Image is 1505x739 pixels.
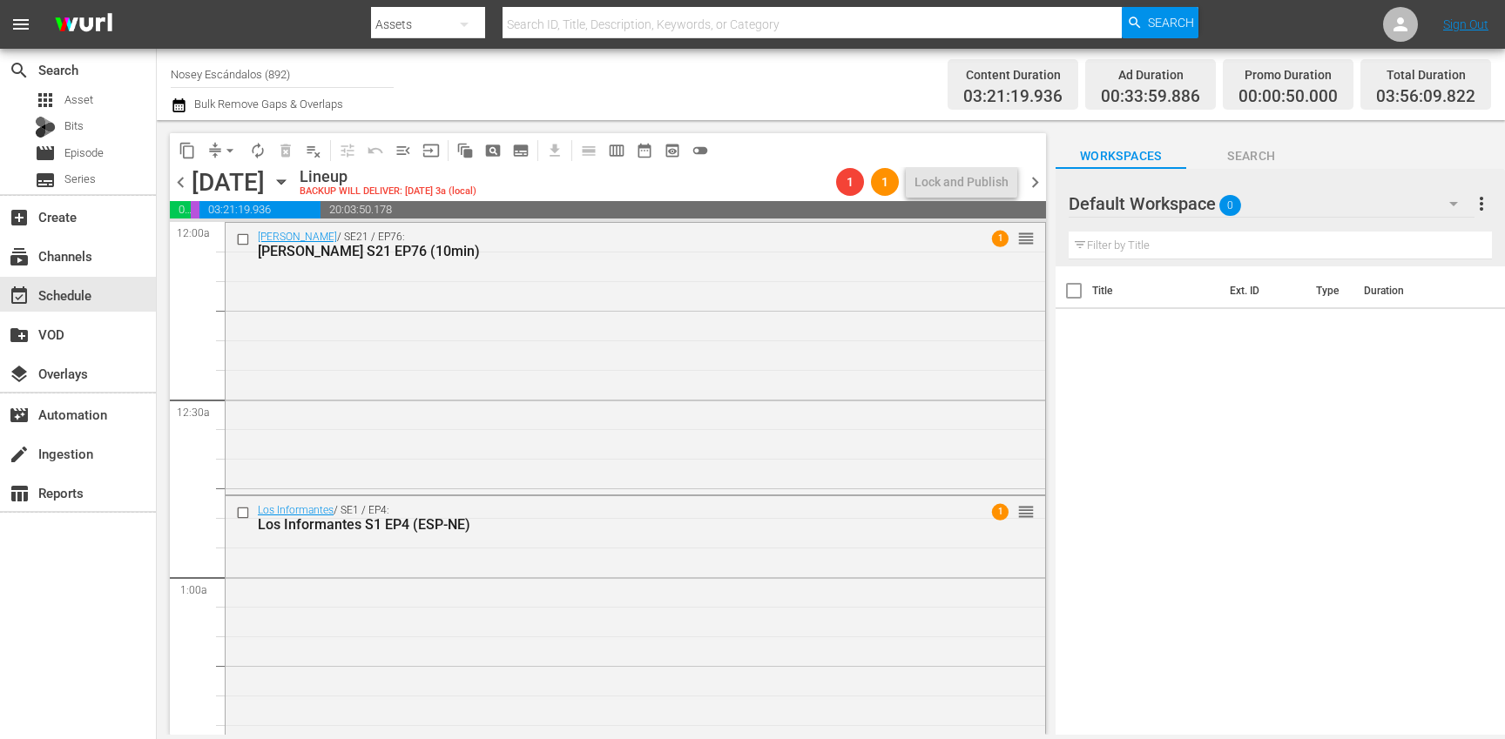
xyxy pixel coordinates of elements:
[963,87,1063,107] span: 03:21:19.936
[9,60,30,81] span: Search
[1219,187,1241,224] span: 0
[1092,266,1219,315] th: Title
[631,137,658,165] span: Month Calendar View
[1376,87,1475,107] span: 03:56:09.822
[1471,183,1492,225] button: more_vert
[1056,145,1186,167] span: Workspaces
[64,91,93,109] span: Asset
[64,171,96,188] span: Series
[417,137,445,165] span: Update Metadata from Key Asset
[1353,266,1458,315] th: Duration
[35,117,56,138] div: Bits
[1186,145,1317,167] span: Search
[258,243,949,259] div: [PERSON_NAME] S21 EP76 (10min)
[1238,87,1338,107] span: 00:00:50.000
[201,137,244,165] span: Remove Gaps & Overlaps
[321,201,1046,218] span: 20:03:50.178
[221,142,239,159] span: arrow_drop_down
[1443,17,1488,31] a: Sign Out
[10,14,31,35] span: menu
[395,142,412,159] span: menu_open
[9,286,30,306] span: Schedule
[603,137,631,165] span: Week Calendar View
[192,97,343,111] span: Bulk Remove Gaps & Overlaps
[170,201,191,218] span: 00:33:59.886
[535,133,569,167] span: Download as CSV
[35,90,56,111] span: Asset
[9,207,30,228] span: Create
[1101,87,1200,107] span: 00:33:59.886
[445,133,479,167] span: Refresh All Search Blocks
[992,230,1009,246] span: 1
[1238,63,1338,87] div: Promo Duration
[206,142,224,159] span: compress
[42,4,125,45] img: ans4CAIJ8jUAAAAAAAAAAAAAAAAAAAAAAAAgQb4GAAAAAAAAAAAAAAAAAAAAAAAAJMjXAAAAAAAAAAAAAAAAAAAAAAAAgAT5G...
[9,325,30,346] span: VOD
[272,137,300,165] span: Select an event to delete
[1017,229,1035,248] span: reorder
[327,133,361,167] span: Customize Events
[179,142,196,159] span: content_copy
[1471,193,1492,214] span: more_vert
[9,405,30,426] span: Automation
[1122,7,1198,38] button: Search
[836,175,864,189] span: 1
[258,231,337,243] a: [PERSON_NAME]
[361,137,389,165] span: Revert to Primary Episode
[608,142,625,159] span: calendar_view_week_outlined
[569,133,603,167] span: Day Calendar View
[1306,266,1353,315] th: Type
[192,168,265,197] div: [DATE]
[484,142,502,159] span: pageview_outlined
[191,201,199,218] span: 00:00:50.000
[992,503,1009,520] span: 1
[305,142,322,159] span: playlist_remove_outlined
[389,137,417,165] span: Fill episodes with ad slates
[1017,502,1035,520] button: reorder
[686,137,714,165] span: 24 hours Lineup View is OFF
[871,175,899,189] span: 1
[664,142,681,159] span: preview_outlined
[9,483,30,504] span: Reports
[692,142,709,159] span: toggle_off
[258,504,949,533] div: / SE1 / EP4:
[170,171,192,193] span: chevron_left
[963,63,1063,87] div: Content Duration
[9,444,30,465] span: Ingestion
[35,170,56,191] span: Series
[258,516,949,533] div: Los Informantes S1 EP4 (ESP-NE)
[35,143,56,164] span: Episode
[1017,502,1035,521] span: reorder
[249,142,267,159] span: autorenew_outlined
[1219,266,1306,315] th: Ext. ID
[658,137,686,165] span: View Backup
[512,142,530,159] span: subtitles_outlined
[173,137,201,165] span: Copy Lineup
[1376,63,1475,87] div: Total Duration
[636,142,653,159] span: date_range_outlined
[199,201,321,218] span: 03:21:19.936
[1024,171,1046,193] span: chevron_right
[64,118,84,135] span: Bits
[422,142,440,159] span: input
[1069,179,1475,228] div: Default Workspace
[300,186,476,198] div: BACKUP WILL DELIVER: [DATE] 3a (local)
[1101,63,1200,87] div: Ad Duration
[507,137,535,165] span: Create Series Block
[9,364,30,385] span: Overlays
[456,142,474,159] span: auto_awesome_motion_outlined
[1148,7,1194,38] span: Search
[64,144,104,162] span: Episode
[258,231,949,259] div: / SE21 / EP76:
[479,137,507,165] span: Create Search Block
[258,504,334,516] a: Los Informantes
[300,167,476,186] div: Lineup
[1017,229,1035,246] button: reorder
[914,166,1009,198] div: Lock and Publish
[9,246,30,267] span: Channels
[906,166,1017,198] button: Lock and Publish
